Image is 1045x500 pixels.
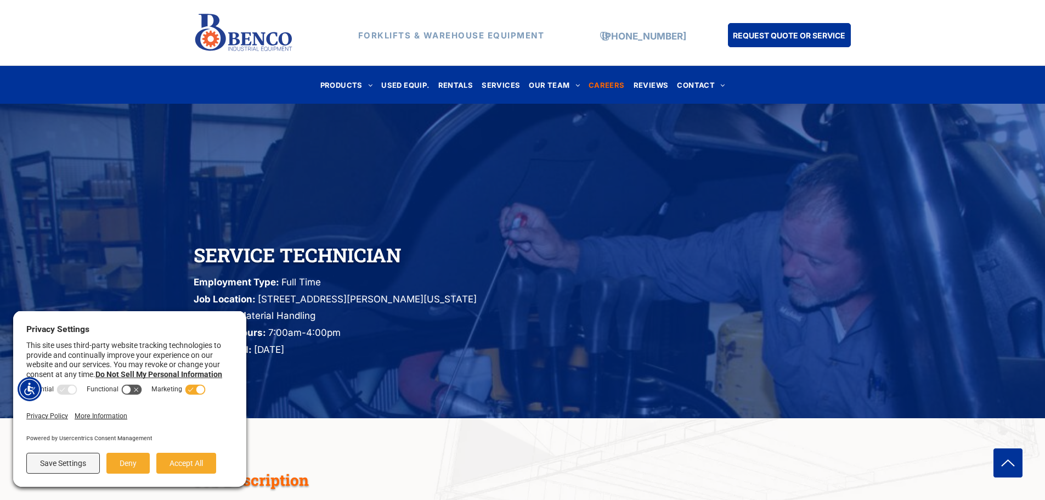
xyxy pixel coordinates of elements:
[258,294,477,305] span: [STREET_ADDRESS][PERSON_NAME][US_STATE]
[194,470,309,490] span: Job Description
[281,277,321,288] span: Full Time
[254,344,284,355] span: [DATE]
[629,77,673,92] a: REVIEWS
[238,310,315,321] span: Material Handling
[728,23,851,47] a: REQUEST QUOTE OR SERVICE
[584,77,629,92] a: CAREERS
[477,77,524,92] a: SERVICES
[194,294,256,305] span: Job Location:
[18,377,42,401] div: Accessibility Menu
[358,30,545,41] strong: FORKLIFTS & WAREHOUSE EQUIPMENT
[733,25,845,46] span: REQUEST QUOTE OR SERVICE
[316,77,377,92] a: PRODUCTS
[268,327,341,338] span: 7:00am-4:00pm
[434,77,478,92] a: RENTALS
[602,31,686,42] a: [PHONE_NUMBER]
[673,77,729,92] a: CONTACT
[377,77,433,92] a: USED EQUIP.
[194,277,279,288] span: Employment Type:
[589,77,625,92] span: CAREERS
[194,242,401,267] span: SERVICE TECHNICIAN
[524,77,584,92] a: OUR TEAM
